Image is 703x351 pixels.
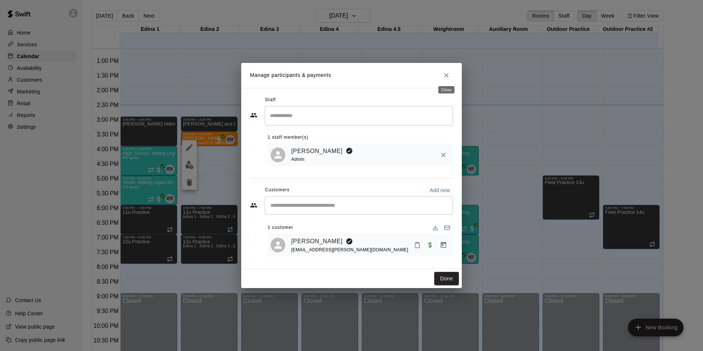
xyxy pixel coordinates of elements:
div: Brett Milazzo [271,148,285,162]
button: Close [440,69,453,82]
button: Done [434,272,459,286]
span: Admin [291,157,304,162]
div: Start typing to search customers... [265,196,453,214]
button: Manage bookings & payment [437,238,450,252]
button: Remove [437,148,450,162]
button: Download list [429,222,441,234]
span: Customers [265,184,290,196]
svg: Customers [250,202,257,209]
button: Mark attendance [411,239,424,251]
div: Camren Erickson [271,238,285,252]
svg: Staff [250,111,257,119]
p: Manage participants & payments [250,71,331,79]
svg: Booking Owner [346,238,353,245]
a: [PERSON_NAME] [291,146,343,156]
span: Paid with Card [424,242,437,248]
a: [PERSON_NAME] [291,237,343,246]
div: Close [438,86,454,93]
div: Search staff [265,106,453,125]
span: [EMAIL_ADDRESS][PERSON_NAME][DOMAIN_NAME] [291,247,408,252]
span: 1 staff member(s) [268,132,308,143]
p: Add new [429,187,450,194]
svg: Booking Owner [346,147,353,155]
span: Staff [265,94,276,106]
button: Add new [427,184,453,196]
span: 1 customer [268,222,293,234]
button: Email participants [441,222,453,234]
